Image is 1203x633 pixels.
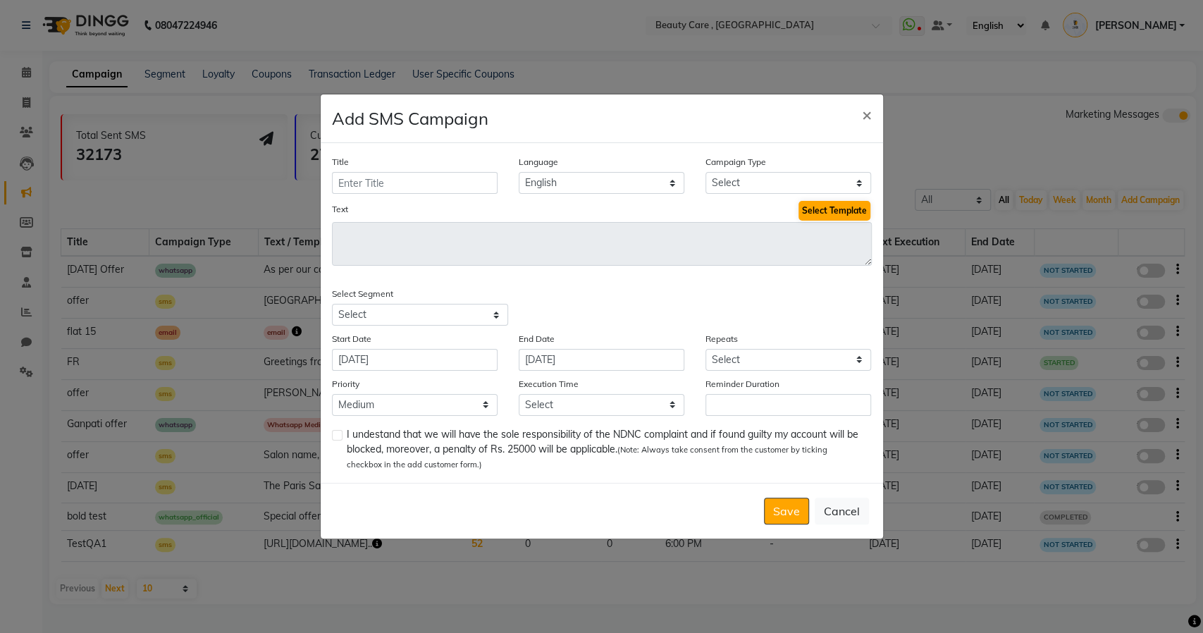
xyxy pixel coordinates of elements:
label: Reminder Duration [705,378,779,391]
label: Start Date [332,333,371,345]
h4: Add SMS Campaign [332,106,488,131]
button: Close [851,94,883,134]
span: I undestand that we will have the sole responsibility of the NDNC complaint and if found guilty m... [347,427,860,472]
label: Priority [332,378,359,391]
button: Save [764,498,809,524]
label: Campaign Type [705,156,766,168]
label: Select Segment [332,288,393,300]
label: Repeats [705,333,738,345]
button: Cancel [815,498,869,524]
label: Execution Time [519,378,579,391]
button: Select Template [798,201,870,221]
label: Language [519,156,558,168]
span: (Note: Always take consent from the customer by ticking checkbox in the add customer form.) [347,445,827,469]
label: End Date [519,333,555,345]
input: Enter Title [332,172,498,194]
span: × [862,104,872,125]
label: Title [332,156,349,168]
label: Text [332,203,348,216]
